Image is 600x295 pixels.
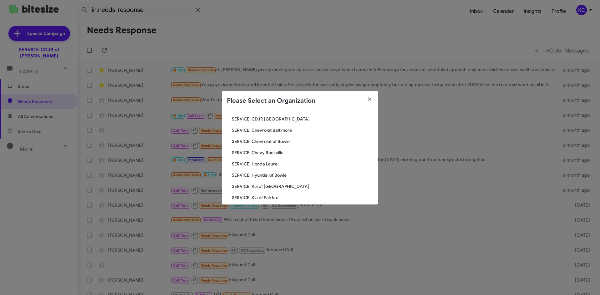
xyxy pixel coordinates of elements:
span: SERVICE: Chevrolet Baltimore [232,127,373,133]
span: SERVICE: Chevy Rockville [232,150,373,156]
span: SERVICE: Chevrolet of Bowie [232,138,373,145]
span: SERVICE: CDJR [GEOGRAPHIC_DATA] [232,116,373,122]
h2: Please Select an Organization [227,96,315,106]
span: SERVICE: Hyundai of Bowie [232,172,373,178]
span: SERVICE: Kia of [GEOGRAPHIC_DATA] [232,183,373,189]
span: SERVICE: Honda Laurel [232,161,373,167]
span: SERVICE: Kia of Fairfax [232,194,373,201]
